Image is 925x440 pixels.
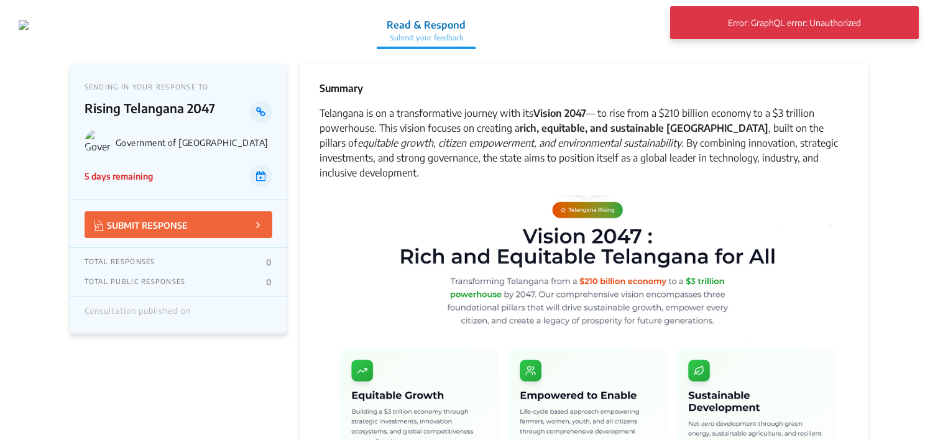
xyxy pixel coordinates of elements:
p: 0 [266,277,272,287]
p: Read & Respond [387,17,466,32]
strong: rich, equitable, and sustainable [GEOGRAPHIC_DATA] [520,122,768,134]
em: equitable growth, citizen empowerment, and environmental sustainability [357,137,681,149]
p: SUBMIT RESPONSE [94,218,188,232]
strong: Vision 2047 [533,107,586,119]
p: TOTAL RESPONSES [85,257,155,267]
p: TOTAL PUBLIC RESPONSES [85,277,186,287]
p: Summary [320,81,363,96]
img: jwrukk9bl1z89niicpbx9z0dc3k6 [19,20,29,30]
img: Vector.jpg [94,220,104,231]
div: Consultation published on [85,306,191,323]
p: 5 days remaining [85,170,153,183]
p: SENDING IN YOUR RESPONSE TO [85,83,272,91]
p: Rising Telangana 2047 [85,101,251,123]
p: 0 [266,257,272,267]
p: Error: GraphQL error: Unauthorized [686,11,903,34]
button: SUBMIT RESPONSE [85,211,272,238]
img: Government of Telangana logo [85,129,111,155]
p: Submit your feedback [387,32,466,44]
p: Government of [GEOGRAPHIC_DATA] [116,137,272,148]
